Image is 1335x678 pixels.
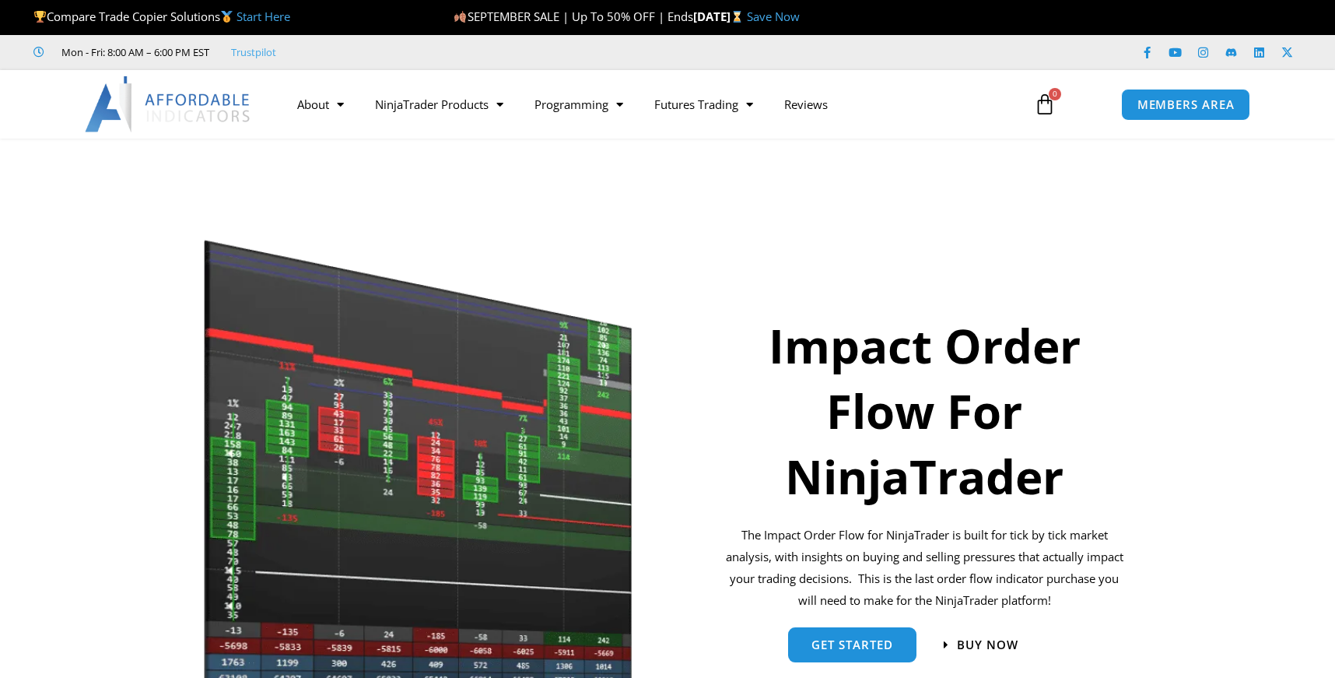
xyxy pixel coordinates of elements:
img: 🥇 [221,11,233,23]
span: SEPTEMBER SALE | Up To 50% OFF | Ends [454,9,692,24]
strong: [DATE] [693,9,747,24]
a: About [282,86,359,122]
a: get started [788,627,916,662]
nav: Menu [282,86,1016,122]
img: LogoAI | Affordable Indicators – NinjaTrader [85,76,252,132]
a: NinjaTrader Products [359,86,519,122]
a: Futures Trading [639,86,769,122]
a: 0 [1011,82,1079,127]
span: Mon - Fri: 8:00 AM – 6:00 PM EST [58,43,209,61]
a: Trustpilot [231,43,276,61]
img: ⌛ [731,11,743,23]
a: Save Now [747,9,800,24]
a: Programming [519,86,639,122]
h1: Impact Order Flow For NinjaTrader [723,313,1127,509]
a: Start Here [237,9,290,24]
span: get started [811,639,893,651]
img: 🍂 [454,11,466,23]
p: The Impact Order Flow for NinjaTrader is built for tick by tick market analysis, with insights on... [723,525,1127,611]
img: 🏆 [34,11,46,23]
span: MEMBERS AREA [1137,99,1235,111]
span: Buy now [957,639,1018,651]
a: Buy now [944,639,1018,651]
span: 0 [1049,88,1061,100]
span: Compare Trade Copier Solutions [33,9,290,24]
a: Reviews [769,86,843,122]
a: MEMBERS AREA [1121,89,1251,121]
